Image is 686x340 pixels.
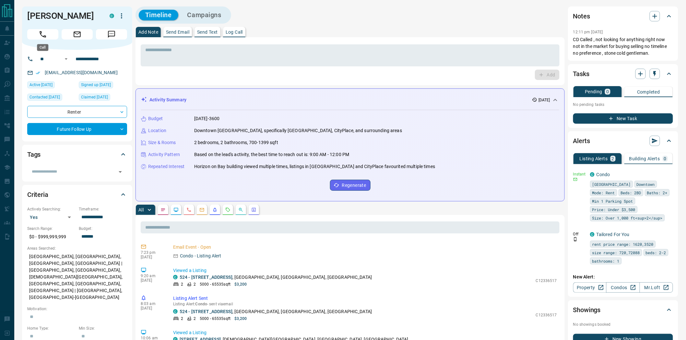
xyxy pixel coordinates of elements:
span: Contacted [DATE] [30,94,60,100]
p: Areas Searched: [27,245,127,251]
p: $3,200 [234,281,247,287]
div: Future Follow Up [27,123,127,135]
div: condos.ca [590,232,595,237]
h1: [PERSON_NAME] [27,11,100,21]
p: 2 [181,281,183,287]
div: Call [37,44,48,51]
svg: Requests [225,207,231,212]
svg: Notes [160,207,166,212]
span: bathrooms: 1 [592,258,620,264]
p: Viewed a Listing [173,267,557,274]
p: No showings booked [573,322,673,327]
p: Budget: [79,226,127,232]
h2: Tags [27,149,41,160]
p: Instant [573,171,586,177]
p: [DATE] [141,255,163,259]
p: CD Called , not looking for anything right now not in the market for buying selling no timeline n... [573,36,673,57]
div: Tasks [573,66,673,82]
p: 5000 - 65535 sqft [200,316,231,322]
a: Condos [606,282,640,293]
div: Mon Feb 24 2025 [79,94,127,103]
div: Renter [27,106,127,118]
p: Completed [637,90,660,94]
a: Mr.Loft [640,282,673,293]
p: 5000 - 65535 sqft [200,281,231,287]
p: Home Type: [27,325,76,331]
span: Beds: 2BD [621,189,641,196]
a: 524 - [STREET_ADDRESS] [180,275,232,280]
svg: Email Verified [36,71,40,75]
button: Regenerate [330,180,371,191]
p: Downtown [GEOGRAPHIC_DATA], specifically [GEOGRAPHIC_DATA], CityPlace, and surrounding areas [194,127,402,134]
div: Notes [573,8,673,24]
p: All [138,208,144,212]
p: 2 [181,316,183,322]
p: [DATE]-3600 [194,115,219,122]
a: Condo [597,172,610,177]
span: Signed up [DATE] [81,82,111,88]
p: Send Email [166,30,189,34]
p: Building Alerts [629,156,660,161]
p: No pending tasks [573,100,673,109]
h2: Notes [573,11,590,21]
p: 9:20 am [141,274,163,278]
button: Campaigns [181,10,228,20]
p: [DATE] [538,97,550,103]
div: Tags [27,147,127,162]
p: Send Text [197,30,218,34]
span: size range: 720,72088 [592,249,640,256]
p: Add Note [138,30,158,34]
svg: Listing Alerts [212,207,218,212]
p: Horizon on Bay building viewed multiple times, listings in [GEOGRAPHIC_DATA] and CityPlace favour... [194,163,435,170]
a: Tailored For You [597,232,630,237]
p: $3,200 [234,316,247,322]
div: condos.ca [110,14,114,18]
p: 2 bedrooms, 2 bathrooms, 700-1399 sqft [194,139,278,146]
svg: Emails [199,207,205,212]
button: New Task [573,113,673,124]
svg: Push Notification Only [573,237,578,242]
a: Property [573,282,607,293]
svg: Calls [186,207,192,212]
p: 7:23 pm [141,250,163,255]
span: Active [DATE] [30,82,53,88]
span: Message [96,29,127,40]
div: condos.ca [173,275,178,279]
h2: Showings [573,305,601,315]
p: 2 [612,156,614,161]
span: Mode: Rent [592,189,615,196]
span: Size: Over 1,000 ft<sup>2</sup> [592,215,663,221]
p: 12:11 pm [DATE] [573,30,603,34]
span: Claimed [DATE] [81,94,108,100]
span: Min 1 Parking Spot [592,198,633,204]
p: Activity Pattern [148,151,180,158]
h2: Criteria [27,189,48,200]
span: rent price range: 1620,3520 [592,241,654,247]
div: Criteria [27,187,127,202]
p: Timeframe: [79,206,127,212]
div: Mon Aug 11 2025 [27,81,76,90]
div: Alerts [573,133,673,149]
span: Baths: 2+ [647,189,668,196]
a: 524 - [STREET_ADDRESS] [180,309,232,314]
p: Off [573,231,586,237]
svg: Lead Browsing Activity [173,207,179,212]
button: Open [116,167,125,176]
p: Based on the lead's activity, the best time to reach out is: 9:00 AM - 12:00 PM [194,151,349,158]
p: Min Size: [79,325,127,331]
span: Call [27,29,58,40]
a: [EMAIL_ADDRESS][DOMAIN_NAME] [45,70,118,75]
div: Yes [27,212,76,222]
div: Tue Mar 22 2022 [79,81,127,90]
p: C12336517 [536,278,557,284]
p: New Alert: [573,274,673,280]
p: Email Event - Open [173,244,557,251]
p: 0 [664,156,667,161]
p: , [GEOGRAPHIC_DATA], [GEOGRAPHIC_DATA], [GEOGRAPHIC_DATA] [180,274,372,281]
p: Activity Summary [149,96,186,103]
p: 0 [606,89,609,94]
p: [GEOGRAPHIC_DATA], [GEOGRAPHIC_DATA], [GEOGRAPHIC_DATA], [GEOGRAPHIC_DATA] | [GEOGRAPHIC_DATA], [... [27,251,127,303]
button: Open [62,55,70,63]
p: Location [148,127,166,134]
p: Viewed a Listing [173,329,557,336]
